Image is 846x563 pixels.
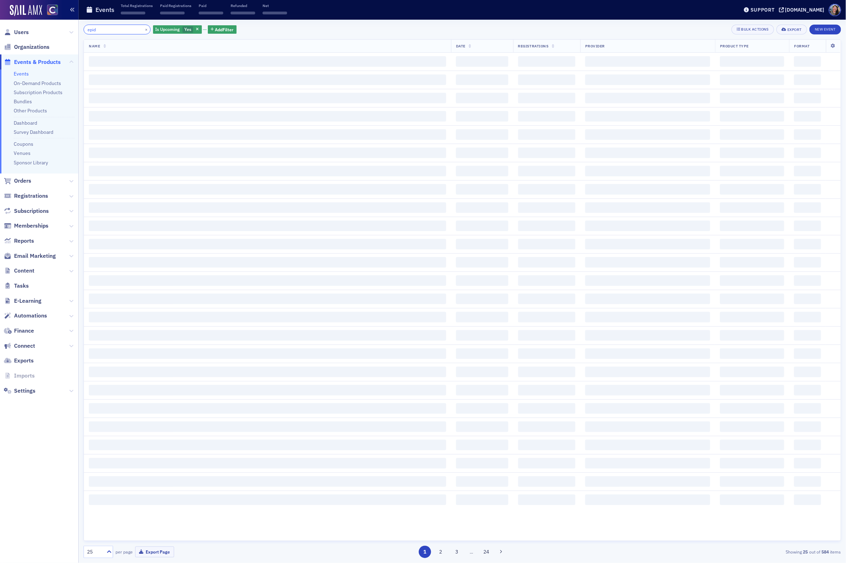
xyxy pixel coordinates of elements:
a: Exports [4,357,34,365]
span: ‌ [794,312,821,322]
span: ‌ [794,221,821,231]
span: ‌ [585,495,710,505]
div: Support [751,7,775,13]
p: Net [263,3,287,8]
span: Finance [14,327,34,335]
span: ‌ [518,148,575,158]
a: Email Marketing [4,252,56,260]
span: ‌ [89,495,446,505]
span: ‌ [720,111,784,122]
span: ‌ [89,56,446,67]
span: ‌ [89,330,446,341]
span: ‌ [89,184,446,195]
span: ‌ [720,221,784,231]
span: ‌ [585,421,710,432]
span: Users [14,28,29,36]
span: ‌ [456,367,508,377]
span: ‌ [89,93,446,103]
span: ‌ [518,385,575,395]
span: ‌ [794,440,821,450]
span: Content [14,267,34,275]
span: ‌ [456,56,508,67]
a: Orders [4,177,31,185]
span: ‌ [794,458,821,469]
span: ‌ [585,275,710,286]
img: SailAMX [47,5,58,15]
span: Automations [14,312,47,320]
span: ‌ [89,111,446,122]
span: ‌ [720,367,784,377]
a: Connect [4,342,35,350]
strong: 584 [820,549,830,555]
span: ‌ [720,129,784,140]
span: ‌ [794,294,821,304]
span: ‌ [720,202,784,213]
span: ‌ [456,148,508,158]
span: ‌ [518,93,575,103]
a: Survey Dashboard [14,129,53,135]
span: ‌ [585,403,710,414]
span: Organizations [14,43,49,51]
span: ‌ [794,385,821,395]
span: ‌ [89,294,446,304]
span: ‌ [720,476,784,487]
button: 1 [419,546,431,558]
span: ‌ [794,93,821,103]
span: ‌ [585,202,710,213]
span: ‌ [585,330,710,341]
a: SailAMX [10,5,42,16]
span: ‌ [585,74,710,85]
button: Export [776,25,807,34]
span: ‌ [456,202,508,213]
a: Subscription Products [14,89,62,96]
span: ‌ [585,348,710,359]
span: Add Filter [215,26,234,33]
span: ‌ [585,166,710,176]
div: Showing out of items [594,549,841,555]
span: ‌ [585,476,710,487]
span: ‌ [89,367,446,377]
span: ‌ [89,403,446,414]
span: ‌ [518,275,575,286]
a: Events & Products [4,58,61,66]
span: Registrations [14,192,48,200]
span: ‌ [456,458,508,469]
span: ‌ [794,421,821,432]
span: ‌ [518,458,575,469]
a: On-Demand Products [14,80,61,86]
span: Exports [14,357,34,365]
span: ‌ [89,202,446,213]
span: ‌ [518,312,575,322]
span: ‌ [794,403,821,414]
button: Bulk Actions [732,25,774,34]
span: ‌ [456,421,508,432]
span: ‌ [794,476,821,487]
h1: Events [95,6,114,14]
a: Venues [14,150,31,156]
a: Other Products [14,107,47,114]
span: ‌ [89,421,446,432]
span: Tasks [14,282,29,290]
span: ‌ [585,148,710,158]
span: ‌ [518,221,575,231]
a: Imports [4,372,35,380]
a: View Homepage [42,5,58,17]
span: ‌ [720,458,784,469]
span: ‌ [89,312,446,322]
p: Total Registrations [121,3,153,8]
span: ‌ [456,184,508,195]
button: 3 [451,546,463,558]
span: ‌ [720,166,784,176]
span: ‌ [518,421,575,432]
span: ‌ [456,221,508,231]
span: ‌ [794,239,821,249]
a: Subscriptions [4,207,49,215]
span: ‌ [518,367,575,377]
div: Yes [153,25,202,34]
span: … [467,549,476,555]
span: Product Type [720,44,749,48]
span: ‌ [518,403,575,414]
span: ‌ [720,385,784,395]
span: ‌ [518,294,575,304]
div: [DOMAIN_NAME] [785,7,825,13]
